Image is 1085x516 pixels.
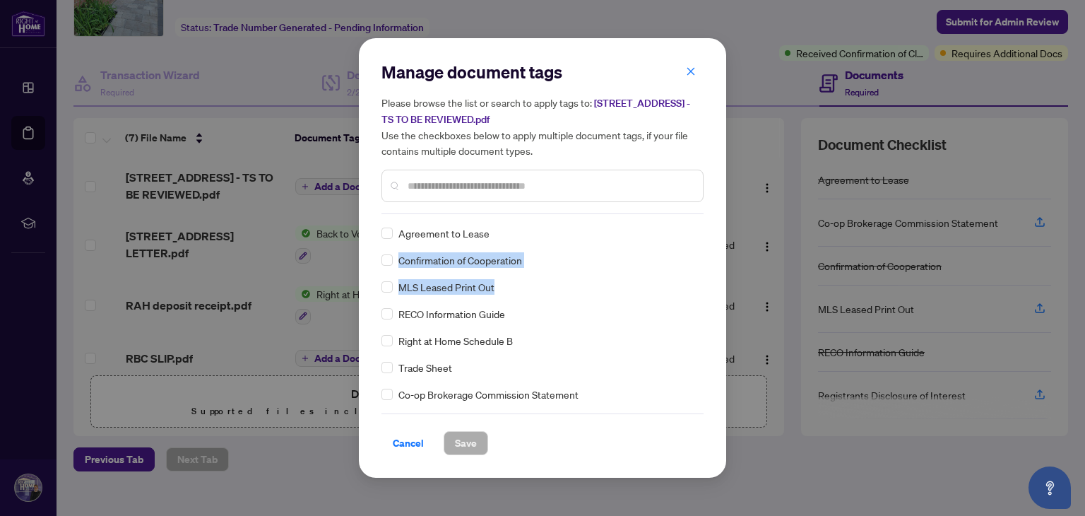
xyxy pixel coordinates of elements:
[398,360,452,375] span: Trade Sheet
[398,333,513,348] span: Right at Home Schedule B
[381,95,704,158] h5: Please browse the list or search to apply tags to: Use the checkboxes below to apply multiple doc...
[398,252,522,268] span: Confirmation of Cooperation
[686,66,696,76] span: close
[1028,467,1071,509] button: Open asap
[393,432,424,455] span: Cancel
[381,431,435,455] button: Cancel
[444,431,488,455] button: Save
[398,225,490,241] span: Agreement to Lease
[398,279,494,295] span: MLS Leased Print Out
[398,387,579,402] span: Co-op Brokerage Commission Statement
[398,306,505,322] span: RECO Information Guide
[381,61,704,83] h2: Manage document tags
